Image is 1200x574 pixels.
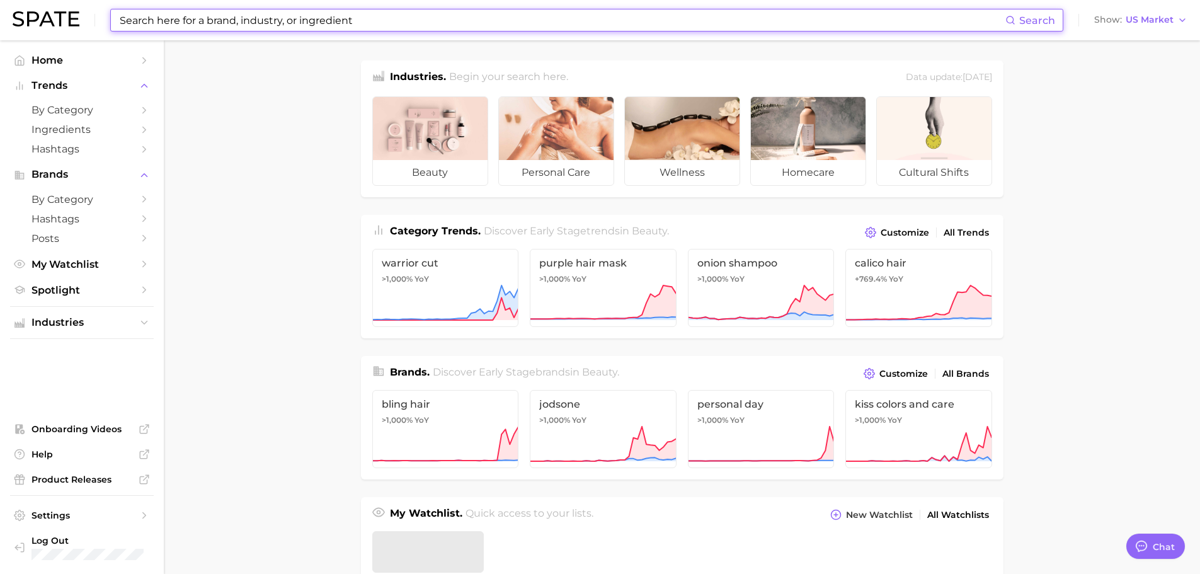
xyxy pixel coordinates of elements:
a: Ingredients [10,120,154,139]
a: onion shampoo>1,000% YoY [688,249,835,327]
span: >1,000% [697,274,728,284]
span: cultural shifts [877,160,991,185]
a: Settings [10,506,154,525]
span: onion shampoo [697,257,825,269]
span: YoY [414,274,429,284]
a: by Category [10,100,154,120]
span: Hashtags [31,143,132,155]
button: Customize [860,365,930,382]
span: Brands . [390,366,430,378]
h1: Industries. [390,69,446,86]
a: All Trends [940,224,992,241]
span: purple hair mask [539,257,667,269]
a: bling hair>1,000% YoY [372,390,519,468]
span: warrior cut [382,257,510,269]
span: All Watchlists [927,510,989,520]
a: Posts [10,229,154,248]
span: My Watchlist [31,258,132,270]
button: ShowUS Market [1091,12,1191,28]
h1: My Watchlist. [390,506,462,524]
a: All Brands [939,365,992,382]
span: wellness [625,160,740,185]
h2: Begin your search here. [449,69,568,86]
input: Search here for a brand, industry, or ingredient [118,9,1005,31]
a: Help [10,445,154,464]
span: Brands [31,169,132,180]
span: Category Trends . [390,225,481,237]
span: YoY [572,274,586,284]
span: New Watchlist [846,510,913,520]
span: >1,000% [539,274,570,284]
span: All Brands [942,369,989,379]
a: Home [10,50,154,70]
span: Customize [879,369,928,379]
a: homecare [750,96,866,186]
span: beauty [632,225,667,237]
a: wellness [624,96,740,186]
span: Log Out [31,535,149,546]
span: Onboarding Videos [31,423,132,435]
span: Discover Early Stage brands in . [433,366,619,378]
span: Customize [881,227,929,238]
button: Brands [10,165,154,184]
span: >1,000% [382,415,413,425]
a: Log out. Currently logged in with e-mail roberto.gil@givaudan.com. [10,531,154,564]
h2: Quick access to your lists. [466,506,593,524]
a: purple hair mask>1,000% YoY [530,249,677,327]
span: Trends [31,80,132,91]
img: SPATE [13,11,79,26]
span: Posts [31,232,132,244]
span: YoY [572,415,586,425]
a: by Category [10,190,154,209]
span: Hashtags [31,213,132,225]
a: Hashtags [10,209,154,229]
a: Spotlight [10,280,154,300]
a: Hashtags [10,139,154,159]
span: >1,000% [382,274,413,284]
a: Product Releases [10,470,154,489]
span: bling hair [382,398,510,410]
span: personal care [499,160,614,185]
span: personal day [697,398,825,410]
span: >1,000% [539,415,570,425]
span: +769.4% [855,274,887,284]
a: My Watchlist [10,255,154,274]
span: Help [31,449,132,460]
span: jodsone [539,398,667,410]
span: Home [31,54,132,66]
span: >1,000% [697,415,728,425]
a: personal day>1,000% YoY [688,390,835,468]
span: Search [1019,14,1055,26]
span: YoY [889,274,903,284]
span: Product Releases [31,474,132,485]
span: YoY [730,415,745,425]
span: homecare [751,160,866,185]
div: Data update: [DATE] [906,69,992,86]
span: >1,000% [855,415,886,425]
span: YoY [888,415,902,425]
span: Ingredients [31,123,132,135]
span: by Category [31,193,132,205]
a: beauty [372,96,488,186]
span: beauty [373,160,488,185]
span: beauty [582,366,617,378]
a: warrior cut>1,000% YoY [372,249,519,327]
a: jodsone>1,000% YoY [530,390,677,468]
a: cultural shifts [876,96,992,186]
button: New Watchlist [827,506,915,524]
button: Customize [862,224,932,241]
span: Show [1094,16,1122,23]
a: Onboarding Videos [10,420,154,439]
span: Discover Early Stage trends in . [484,225,669,237]
span: All Trends [944,227,989,238]
a: personal care [498,96,614,186]
span: Spotlight [31,284,132,296]
a: All Watchlists [924,507,992,524]
span: Settings [31,510,132,521]
button: Trends [10,76,154,95]
a: calico hair+769.4% YoY [845,249,992,327]
span: US Market [1126,16,1174,23]
span: YoY [730,274,745,284]
span: calico hair [855,257,983,269]
button: Industries [10,313,154,332]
